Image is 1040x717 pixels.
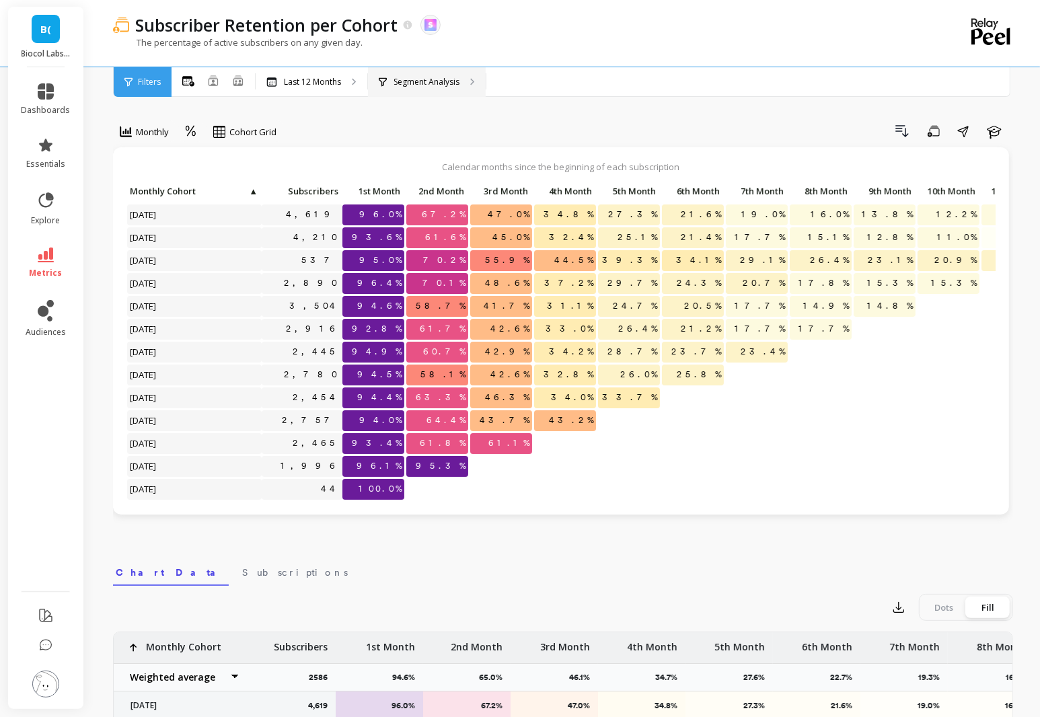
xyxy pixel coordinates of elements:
span: 3rd Month [473,186,528,196]
span: 23.7% [669,342,724,362]
span: 63.3% [413,387,468,408]
p: 2nd Month [451,632,503,654]
span: 27.3% [605,204,660,225]
span: 33.7% [599,387,660,408]
span: 32.8% [541,365,596,385]
p: 3rd Month [540,632,590,654]
span: [DATE] [127,387,160,408]
span: [DATE] [127,319,160,339]
a: 2,757 [279,410,342,430]
span: 96.4% [355,273,404,293]
p: 67.2% [432,700,503,711]
img: api.skio.svg [424,19,437,31]
a: 2,780 [281,365,342,385]
span: 45.0% [490,227,532,248]
p: 10th Month [918,182,979,200]
span: 17.7% [732,319,788,339]
span: 34.8% [541,204,596,225]
span: 13.8% [859,204,916,225]
div: Toggle SortBy [917,182,981,202]
span: [DATE] [127,227,160,248]
span: 61.1% [486,433,532,453]
span: 1st Month [345,186,400,196]
nav: Tabs [113,555,1013,586]
span: 31.1% [544,296,596,316]
p: Monthly Cohort [146,632,221,654]
div: Toggle SortBy [789,182,853,202]
p: 22.7% [830,672,860,683]
p: 34.8% [607,700,677,711]
span: Cohort Grid [229,126,276,139]
p: 1st Month [366,632,415,654]
span: 47.0% [485,204,532,225]
span: 94.0% [357,410,404,430]
span: 26.4% [807,250,852,270]
span: 20.7% [740,273,788,293]
p: Calendar months since the beginning of each subscription [126,161,996,173]
p: 96.0% [344,700,415,711]
span: 17.7% [796,319,852,339]
span: 8th Month [792,186,848,196]
p: 4th Month [534,182,596,200]
span: audiences [26,327,66,338]
img: profile picture [32,671,59,697]
p: 2586 [309,672,336,683]
span: 21.4% [678,227,724,248]
span: 15.1% [805,227,852,248]
span: 94.5% [355,365,404,385]
p: 5th Month [714,632,765,654]
span: 94.9% [349,342,404,362]
span: 26.4% [616,319,660,339]
span: 67.2% [419,204,468,225]
span: 95.3% [413,456,468,476]
span: [DATE] [127,204,160,225]
p: 16.0% [957,700,1027,711]
span: 9th Month [856,186,912,196]
a: 2,445 [290,342,342,362]
span: 25.8% [674,365,724,385]
div: Toggle SortBy [533,182,597,202]
img: header icon [113,17,129,33]
span: Subscribers [264,186,338,196]
span: 33.0% [543,319,596,339]
p: Subscriber Retention per Cohort [136,13,398,36]
span: 43.2% [546,410,596,430]
p: 94.6% [392,672,423,683]
span: ▲ [248,186,258,196]
span: 94.4% [355,387,404,408]
span: 42.6% [488,365,532,385]
span: Subscriptions [242,566,348,579]
span: 26.0% [618,365,660,385]
p: Last 12 Months [284,77,341,87]
p: 65.0% [479,672,511,683]
span: B( [40,22,51,37]
div: Toggle SortBy [470,182,533,202]
span: 32.4% [546,227,596,248]
span: [DATE] [127,296,160,316]
span: explore [32,215,61,226]
p: 7th Month [889,632,940,654]
a: 4,210 [291,227,342,248]
span: 60.7% [420,342,468,362]
p: 27.6% [743,672,773,683]
p: 2nd Month [406,182,468,200]
a: 1,996 [278,456,342,476]
span: [DATE] [127,365,160,385]
p: Monthly Cohort [127,182,262,200]
span: [DATE] [127,342,160,362]
span: 19.0% [739,204,788,225]
p: 19.0% [869,700,940,711]
p: 27.3% [694,700,765,711]
span: [DATE] [127,433,160,453]
span: Monthly Cohort [130,186,248,196]
span: 42.6% [488,319,532,339]
span: 4th Month [537,186,592,196]
span: 12.8% [864,227,916,248]
p: 47.0% [519,700,590,711]
p: 3rd Month [470,182,532,200]
div: Toggle SortBy [406,182,470,202]
span: 29.1% [737,250,788,270]
p: 46.1% [569,672,598,683]
span: [DATE] [127,479,160,499]
div: Fill [966,597,1010,618]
